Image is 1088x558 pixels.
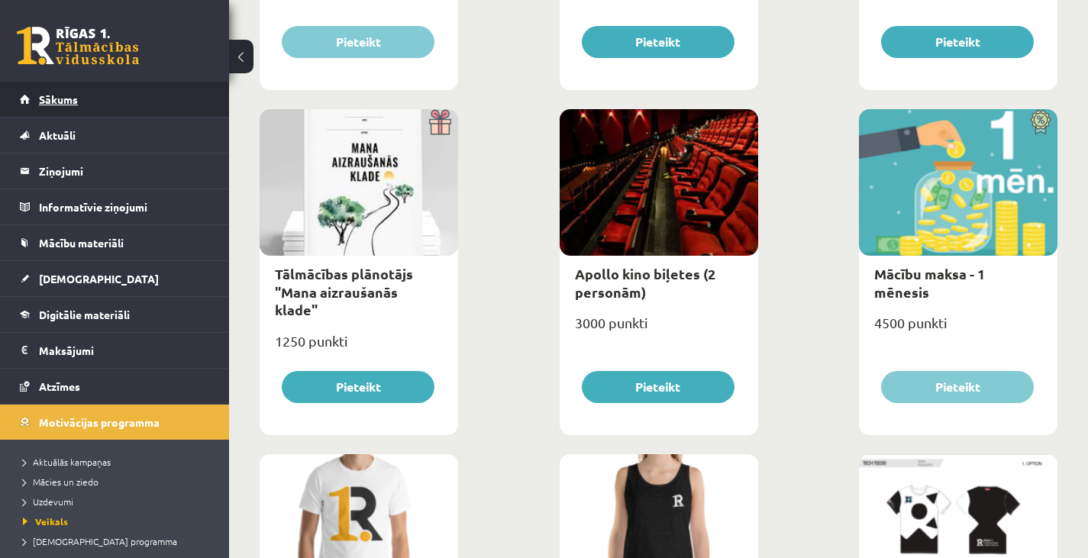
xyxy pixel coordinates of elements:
a: Mācību maksa - 1 mēnesis [874,265,985,300]
a: [DEMOGRAPHIC_DATA] [20,261,210,296]
span: Uzdevumi [23,495,73,508]
button: Pieteikt [282,371,434,403]
img: Dāvana ar pārsteigumu [424,109,458,135]
button: Pieteikt [881,26,1034,58]
div: 3000 punkti [560,310,758,348]
span: Veikals [23,515,68,527]
a: Aktuāli [20,118,210,153]
a: Veikals [23,514,214,528]
span: Mācību materiāli [39,236,124,250]
a: Apollo kino biļetes (2 personām) [575,265,715,300]
button: Pieteikt [582,371,734,403]
div: 1250 punkti [260,328,458,366]
div: 4500 punkti [859,310,1057,348]
a: Mācību materiāli [20,225,210,260]
a: Mācies un ziedo [23,475,214,489]
a: Informatīvie ziņojumi [20,189,210,224]
a: Ziņojumi [20,153,210,189]
button: Pieteikt [881,371,1034,403]
legend: Informatīvie ziņojumi [39,189,210,224]
a: [DEMOGRAPHIC_DATA] programma [23,534,214,548]
span: Aktuālās kampaņas [23,456,111,468]
span: Atzīmes [39,379,80,393]
span: Mācies un ziedo [23,476,98,488]
a: Uzdevumi [23,495,214,508]
a: Atzīmes [20,369,210,404]
button: Pieteikt [582,26,734,58]
span: Aktuāli [39,128,76,142]
span: [DEMOGRAPHIC_DATA] [39,272,159,285]
a: Maksājumi [20,333,210,368]
span: Digitālie materiāli [39,308,130,321]
img: Atlaide [1023,109,1057,135]
span: Sākums [39,92,78,106]
span: [DEMOGRAPHIC_DATA] programma [23,535,177,547]
legend: Ziņojumi [39,153,210,189]
span: Motivācijas programma [39,415,160,429]
a: Digitālie materiāli [20,297,210,332]
a: Motivācijas programma [20,405,210,440]
button: Pieteikt [282,26,434,58]
a: Rīgas 1. Tālmācības vidusskola [17,27,139,65]
a: Tālmācības plānotājs "Mana aizraušanās klade" [275,265,413,318]
a: Sākums [20,82,210,117]
a: Aktuālās kampaņas [23,455,214,469]
legend: Maksājumi [39,333,210,368]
